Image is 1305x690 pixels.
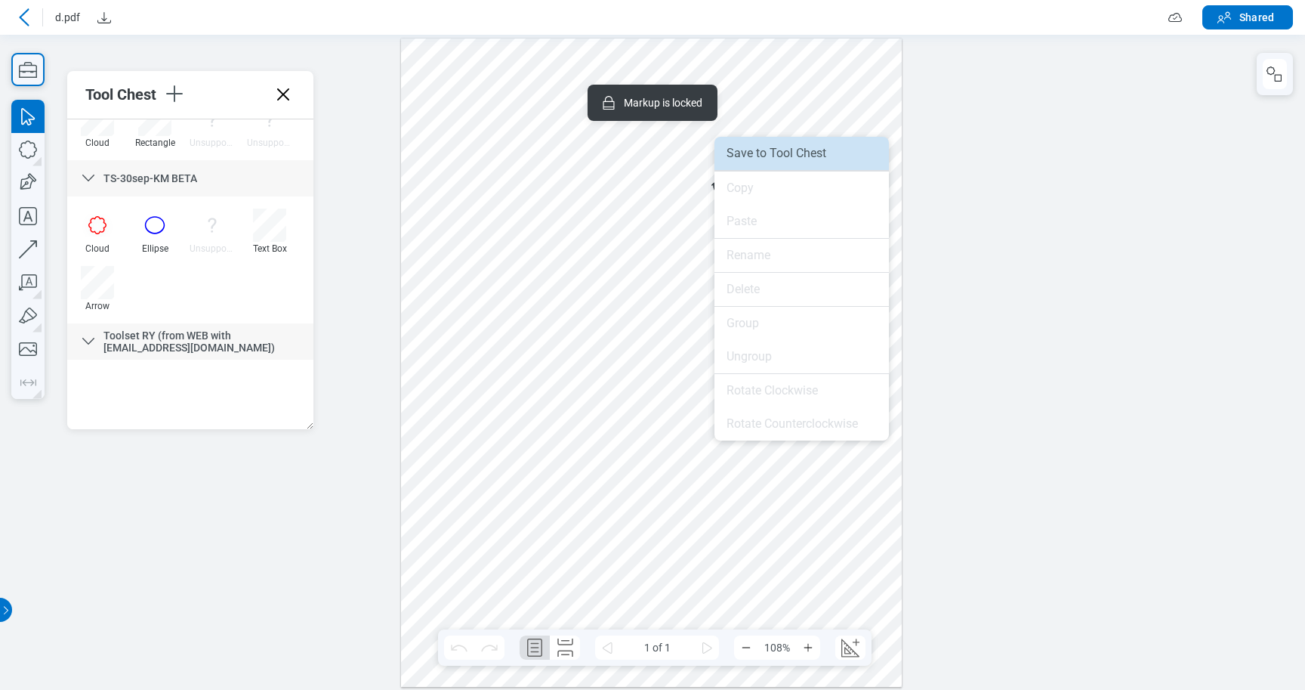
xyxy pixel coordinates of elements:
span: d.pdf [55,10,80,25]
button: Download [92,5,116,29]
div: Cloud [75,138,120,148]
li: Rename [714,239,889,272]
li: Paste [714,205,889,238]
li: Copy [714,172,889,205]
div: Unsupported [247,138,292,148]
div: Toolset RY (from WEB with [EMAIL_ADDRESS][DOMAIN_NAME]) [67,323,313,360]
li: Rotate Clockwise [714,374,889,407]
div: Text Box [247,243,292,254]
button: Continuous Page Layout [550,636,580,660]
button: Zoom Out [734,636,758,660]
li: Group [714,307,889,340]
button: Shared [1202,5,1293,29]
div: Tool Chest [85,85,162,104]
div: TS-30sep-KM BETA [67,160,313,196]
span: 1 of 1 [619,636,695,660]
span: 108% [758,636,796,660]
li: Ungroup [714,340,889,373]
button: Single Page Layout [520,636,550,660]
div: Ellipse [132,243,177,254]
div: Rectangle [132,138,177,148]
li: Save to Tool Chest [714,137,889,170]
button: Redo [474,636,504,660]
div: Unsupported [190,243,235,254]
div: Unsupported [190,138,235,148]
button: Undo [444,636,474,660]
div: Markup is locked [600,94,702,112]
span: Toolset RY (from WEB with [EMAIL_ADDRESS][DOMAIN_NAME]) [103,330,275,354]
span: TS-30sep-KM BETA [103,172,197,184]
div: Cloud [75,243,120,254]
button: Zoom In [796,636,820,660]
button: Create Scale [835,636,865,660]
span: Shared [1239,10,1274,25]
li: Rotate Counterclockwise [714,407,889,441]
div: Arrow [75,301,120,311]
li: Delete [714,273,889,306]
